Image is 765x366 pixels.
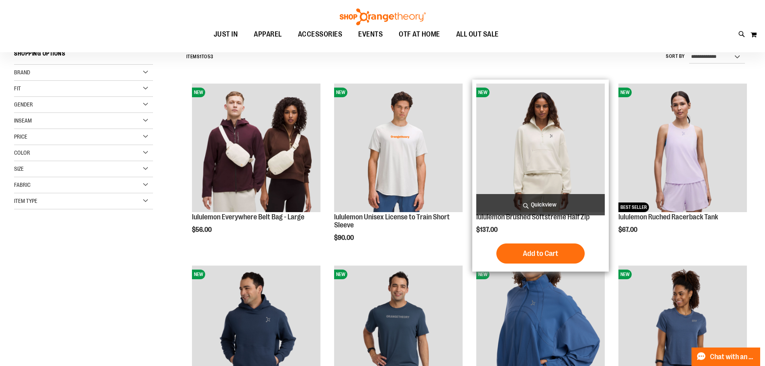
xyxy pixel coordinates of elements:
[188,80,324,254] div: product
[334,84,463,213] a: lululemon Unisex License to Train Short SleeveNEW
[476,84,605,213] a: lululemon Brushed Softstreme Half ZipNEW
[14,182,31,188] span: Fabric
[192,88,205,97] span: NEW
[476,88,490,97] span: NEW
[192,270,205,279] span: NEW
[14,117,32,124] span: Inseam
[334,88,347,97] span: NEW
[618,84,747,213] a: lululemon Ruched Racerback TankNEWBEST SELLER
[14,47,153,65] strong: Shopping Options
[456,25,499,43] span: ALL OUT SALE
[14,69,30,76] span: Brand
[666,53,685,60] label: Sort By
[710,353,755,361] span: Chat with an Expert
[476,194,605,215] a: Quickview
[476,84,605,212] img: lululemon Brushed Softstreme Half Zip
[14,166,24,172] span: Size
[200,54,202,59] span: 1
[192,226,213,233] span: $56.00
[208,54,214,59] span: 53
[254,25,282,43] span: APPAREL
[334,234,355,241] span: $90.00
[14,198,37,204] span: Item Type
[14,133,27,140] span: Price
[192,84,320,213] a: lululemon Everywhere Belt Bag - LargeNEW
[330,80,467,262] div: product
[399,25,440,43] span: OTF AT HOME
[214,25,238,43] span: JUST IN
[298,25,343,43] span: ACCESSORIES
[334,213,450,229] a: lululemon Unisex License to Train Short Sleeve
[476,213,590,221] a: lululemon Brushed Softstreme Half Zip
[496,243,585,264] button: Add to Cart
[523,249,558,258] span: Add to Cart
[618,84,747,212] img: lululemon Ruched Racerback Tank
[14,149,30,156] span: Color
[618,88,632,97] span: NEW
[334,84,463,212] img: lululemon Unisex License to Train Short Sleeve
[618,226,639,233] span: $67.00
[692,348,761,366] button: Chat with an Expert
[186,51,214,63] h2: Items to
[334,270,347,279] span: NEW
[618,270,632,279] span: NEW
[358,25,383,43] span: EVENTS
[614,80,751,254] div: product
[472,80,609,272] div: product
[618,213,718,221] a: lululemon Ruched Racerback Tank
[476,226,499,233] span: $137.00
[14,101,33,108] span: Gender
[476,270,490,279] span: NEW
[618,202,649,212] span: BEST SELLER
[192,84,320,212] img: lululemon Everywhere Belt Bag - Large
[14,85,21,92] span: Fit
[339,8,427,25] img: Shop Orangetheory
[192,213,304,221] a: lululemon Everywhere Belt Bag - Large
